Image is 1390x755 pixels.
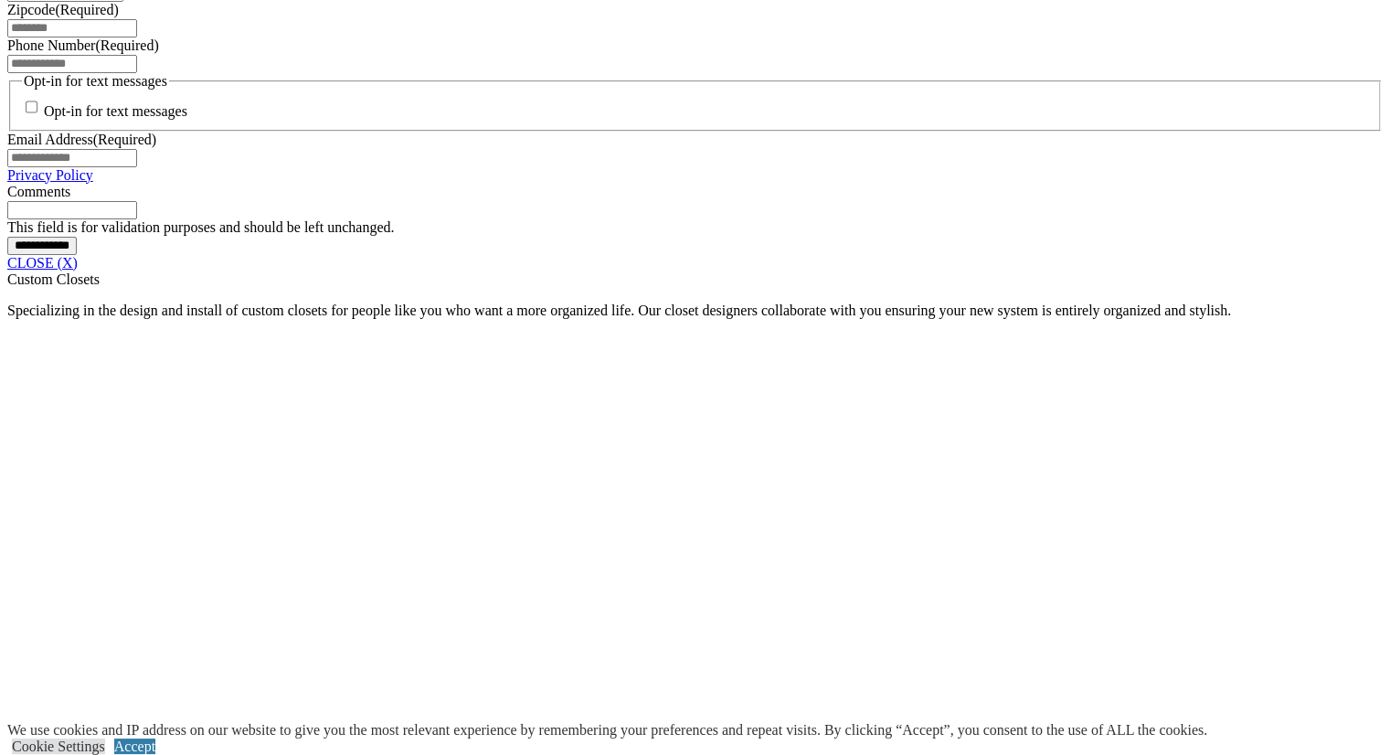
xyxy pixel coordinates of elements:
[7,167,93,183] a: Privacy Policy
[22,73,169,90] legend: Opt-in for text messages
[7,255,78,271] a: CLOSE (X)
[114,739,155,754] a: Accept
[44,104,187,120] label: Opt-in for text messages
[7,219,1383,236] div: This field is for validation purposes and should be left unchanged.
[55,2,118,17] span: (Required)
[93,132,156,147] span: (Required)
[12,739,105,754] a: Cookie Settings
[7,2,119,17] label: Zipcode
[7,303,1383,319] p: Specializing in the design and install of custom closets for people like you who want a more orga...
[95,37,158,53] span: (Required)
[7,271,100,287] span: Custom Closets
[7,132,156,147] label: Email Address
[7,722,1207,739] div: We use cookies and IP address on our website to give you the most relevant experience by remember...
[7,184,70,199] label: Comments
[7,37,159,53] label: Phone Number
